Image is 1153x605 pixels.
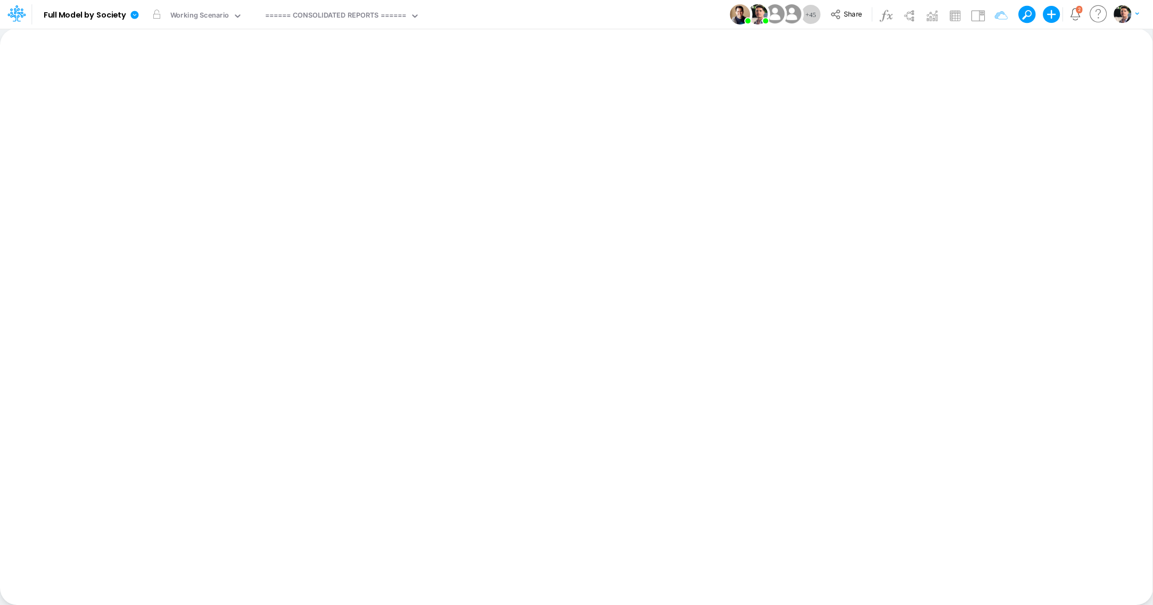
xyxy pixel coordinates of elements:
span: + 45 [805,11,816,18]
div: ====== CONSOLIDATED REPORTS ====== [265,10,407,22]
span: Share [844,10,862,18]
img: User Image Icon [779,2,803,26]
a: Notifications [1069,8,1082,20]
div: 2 unread items [1078,7,1081,12]
button: Share [825,6,869,23]
img: User Image Icon [763,2,787,26]
b: Full Model by Society [44,11,126,20]
div: Working Scenario [170,10,229,22]
img: User Image Icon [747,4,768,24]
img: User Image Icon [730,4,750,24]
